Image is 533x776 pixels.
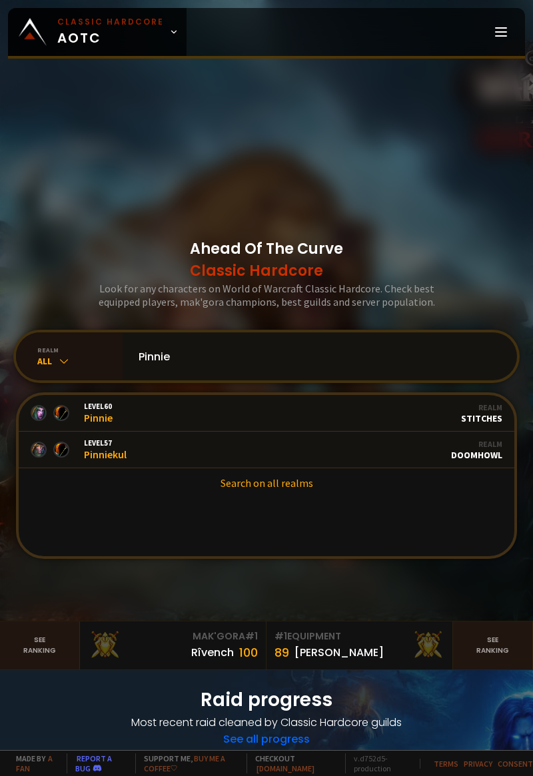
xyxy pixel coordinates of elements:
[84,402,113,424] div: Pinnie
[84,438,127,461] div: Pinniekul
[223,731,310,747] a: See all progress
[57,16,164,48] span: AOTC
[57,16,164,28] small: Classic Hardcore
[37,354,123,368] div: All
[19,468,514,498] a: Search on all realms
[16,753,53,773] a: a fan
[88,629,258,643] div: Mak'Gora
[461,402,502,424] div: Stitches
[245,629,258,643] span: # 1
[144,753,225,773] a: Buy me a coffee
[80,621,266,669] a: Mak'Gora#1Rîvench100
[345,753,412,773] span: v. d752d5 - production
[274,643,289,661] div: 89
[131,332,501,380] input: Search a character...
[461,402,502,412] div: Realm
[75,753,112,773] a: Report a bug
[257,763,314,773] a: [DOMAIN_NAME]
[274,629,444,643] div: Equipment
[451,439,502,449] div: Realm
[19,432,514,468] a: Level57PinniekulRealmDoomhowl
[498,759,533,769] a: Consent
[84,402,113,411] span: Level 60
[294,644,384,661] div: [PERSON_NAME]
[16,714,517,731] h4: Most recent raid cleaned by Classic Hardcore guilds
[453,621,533,669] a: Seeranking
[266,621,453,669] a: #1Equipment89[PERSON_NAME]
[19,395,514,432] a: Level60PinnieRealmStitches
[190,260,343,282] span: Classic Hardcore
[135,753,239,773] span: Support me,
[80,282,453,308] h3: Look for any characters on World of Warcraft Classic Hardcore. Check best equipped players, mak'g...
[451,439,502,461] div: Doomhowl
[84,438,127,448] span: Level 57
[190,238,343,282] h1: Ahead Of The Curve
[274,629,287,643] span: # 1
[434,759,458,769] a: Terms
[247,753,337,773] span: Checkout
[191,644,234,661] div: Rîvench
[8,8,187,56] a: Classic HardcoreAOTC
[8,753,59,773] span: Made by
[464,759,492,769] a: Privacy
[239,643,258,661] div: 100
[16,686,517,714] h1: Raid progress
[37,346,123,354] div: realm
